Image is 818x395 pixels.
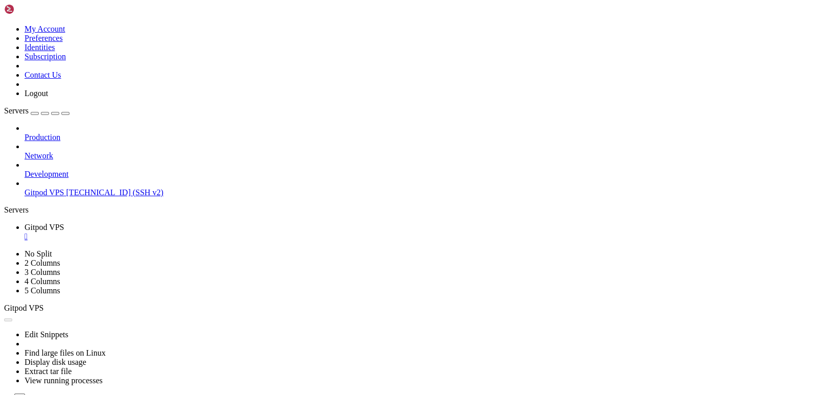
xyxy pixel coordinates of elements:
a: Preferences [25,34,63,42]
x-row: Connecting [TECHNICAL_ID]... [4,4,685,13]
span: Development [25,170,68,178]
a:  [25,232,814,241]
a: Production [25,133,814,142]
span: Servers [4,106,29,115]
a: 2 Columns [25,259,60,267]
li: Development [25,160,814,179]
a: My Account [25,25,65,33]
a: Servers [4,106,69,115]
a: Development [25,170,814,179]
a: Extract tar file [25,367,72,376]
span: Production [25,133,60,142]
a: 5 Columns [25,286,60,295]
span: Gitpod VPS [25,188,64,197]
a: Gitpod VPS [25,223,814,241]
a: Edit Snippets [25,330,68,339]
span: [TECHNICAL_ID] (SSH v2) [66,188,163,197]
img: Shellngn [4,4,63,14]
span: Gitpod VPS [25,223,64,231]
a: Find large files on Linux [25,348,106,357]
a: Gitpod VPS [TECHNICAL_ID] (SSH v2) [25,188,814,197]
a: Subscription [25,52,66,61]
a: Identities [25,43,55,52]
a: View running processes [25,376,103,385]
a: 3 Columns [25,268,60,276]
div: Servers [4,205,814,215]
a: Display disk usage [25,358,86,366]
a: Contact Us [25,71,61,79]
a: Logout [25,89,48,98]
span: Network [25,151,53,160]
li: Production [25,124,814,142]
a: Network [25,151,814,160]
li: Gitpod VPS [TECHNICAL_ID] (SSH v2) [25,179,814,197]
a: 4 Columns [25,277,60,286]
a: No Split [25,249,52,258]
div: (0, 1) [4,13,8,21]
span: Gitpod VPS [4,304,44,312]
li: Network [25,142,814,160]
